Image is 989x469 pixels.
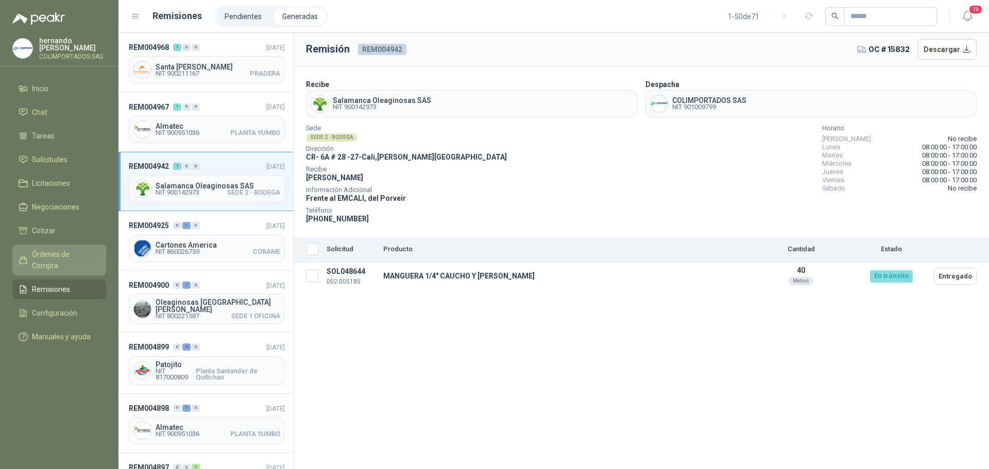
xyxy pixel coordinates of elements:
div: 0 [192,282,200,289]
th: Producto [379,237,749,263]
span: SEDE 1 OFICINA [231,313,280,319]
span: [PERSON_NAME] [822,135,871,143]
b: Despacha [645,80,679,89]
span: REM004942 [129,161,169,172]
td: MANGUERA 1/4" CAUCHO Y [PERSON_NAME] [379,263,749,290]
div: 1 [173,163,181,170]
p: hernando [PERSON_NAME] [39,37,106,51]
span: Inicio [32,83,48,94]
span: COLIMPORTADOS SAS [672,97,746,104]
span: CORAME [253,249,280,255]
span: Martes [822,151,843,160]
th: Solicitud [322,237,379,263]
span: Cotizar [32,225,56,236]
a: REM004942100[DATE] Company LogoSalamanca Oleaginosas SASNIT 900142973SEDE 2 - BODEGA [118,152,293,211]
span: Chat [32,107,47,118]
div: 0 [182,44,191,51]
span: [DATE] [266,163,285,170]
span: Patojito [156,361,280,368]
span: Remisiones [32,284,70,295]
span: Salamanca Oleaginosas SAS [156,182,280,189]
span: Santa [PERSON_NAME] [156,63,280,71]
span: Horario [822,126,977,131]
span: [PERSON_NAME] [306,173,363,182]
img: Company Logo [134,240,151,257]
p: COLIMPORTADOS SAS [39,54,106,60]
span: Manuales y ayuda [32,331,91,342]
span: [DATE] [266,405,285,412]
span: search [831,12,839,20]
th: Cantidad [749,237,852,263]
a: Chat [12,102,106,122]
span: Miércoles [822,160,851,168]
a: Configuración [12,303,106,323]
a: Generadas [274,8,326,25]
a: Negociaciones [12,197,106,217]
td: SOL048644 [322,263,379,290]
div: 0 [192,163,200,170]
img: Company Logo [134,121,151,138]
span: PLANTA YUMBO [230,431,280,437]
img: Company Logo [134,61,151,78]
div: 1 [182,282,191,289]
img: Company Logo [13,39,32,58]
span: 08:00:00 - 17:00:00 [922,160,977,168]
div: En tránsito [870,270,913,283]
span: Salamanca Oleaginosas SAS [333,97,431,104]
a: Inicio [12,79,106,98]
span: 08:00:00 - 17:00:00 [922,176,977,184]
span: [DATE] [266,103,285,111]
a: Remisiones [12,280,106,299]
a: Pendientes [216,8,270,25]
b: Recibe [306,80,329,89]
span: [DATE] [266,343,285,351]
span: [DATE] [266,282,285,289]
div: 1 [173,103,181,111]
div: 0 [192,222,200,229]
div: 0 [173,282,181,289]
span: NIT 817000809 [156,368,196,380]
p: 40 [754,266,848,274]
span: Teléfono [306,208,507,213]
span: PRADERA [250,71,280,77]
span: Sábado [822,184,845,193]
span: Recibe [306,167,507,172]
a: Órdenes de Compra [12,245,106,275]
span: Información Adicional [306,187,507,193]
span: OC # 15832 [868,44,910,55]
div: 0 [173,343,181,351]
img: Company Logo [134,362,151,379]
span: Dirección [306,146,507,151]
span: Lunes [822,143,840,151]
span: Almatec [156,123,280,130]
a: Licitaciones [12,173,106,193]
img: Company Logo [134,301,151,318]
span: REM004898 [129,403,169,414]
span: REM004967 [129,101,169,113]
span: 08:00:00 - 17:00:00 [922,151,977,160]
div: 0 [182,163,191,170]
span: NIT 900211167 [156,71,199,77]
span: 08:00:00 - 17:00:00 [922,143,977,151]
div: 0 [192,44,200,51]
span: Frente al EMCALI, del Porveir [306,194,406,202]
div: Metros [789,277,813,285]
span: Almatec [156,424,280,431]
a: Manuales y ayuda [12,327,106,346]
span: 08:00:00 - 17:00:00 [922,168,977,176]
a: REM004968100[DATE] Company LogoSanta [PERSON_NAME]NIT 900211167PRADERA [118,33,293,92]
span: Sede [306,126,507,131]
span: Planta Santander de Quilichao [196,368,280,380]
a: Solicitudes [12,150,106,169]
span: Solicitudes [32,154,67,165]
span: REM004942 [358,44,406,55]
span: No recibe [948,184,977,193]
span: [PHONE_NUMBER] [306,215,369,223]
span: 19 [968,5,983,14]
span: Oleaginosas [GEOGRAPHIC_DATA][PERSON_NAME] [156,299,280,313]
span: REM004925 [129,220,169,231]
div: SEDE 2 - BODEGA [306,133,357,142]
div: 0 [192,343,200,351]
a: REM004967100[DATE] Company LogoAlmatecNIT 900951036PLANTA YUMBO [118,92,293,151]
